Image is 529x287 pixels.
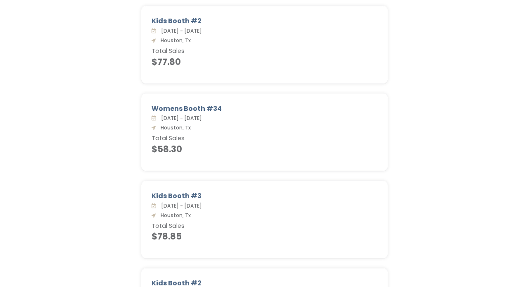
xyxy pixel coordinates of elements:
span: Houston, Tx [157,212,191,219]
h6: Total Sales [152,135,377,142]
h4: $78.85 [152,232,377,241]
h4: $77.80 [152,57,377,67]
h6: Total Sales [152,48,377,55]
span: [DATE] - [DATE] [158,115,202,122]
span: [DATE] - [DATE] [158,202,202,209]
span: [DATE] - [DATE] [158,27,202,34]
div: Kids Booth #2 [152,16,377,26]
div: Kids Booth #3 [152,191,377,201]
span: Houston, Tx [157,124,191,131]
span: Houston, Tx [157,37,191,44]
h4: $58.30 [152,144,377,154]
div: Womens Booth #34 [152,104,377,114]
h6: Total Sales [152,223,377,230]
